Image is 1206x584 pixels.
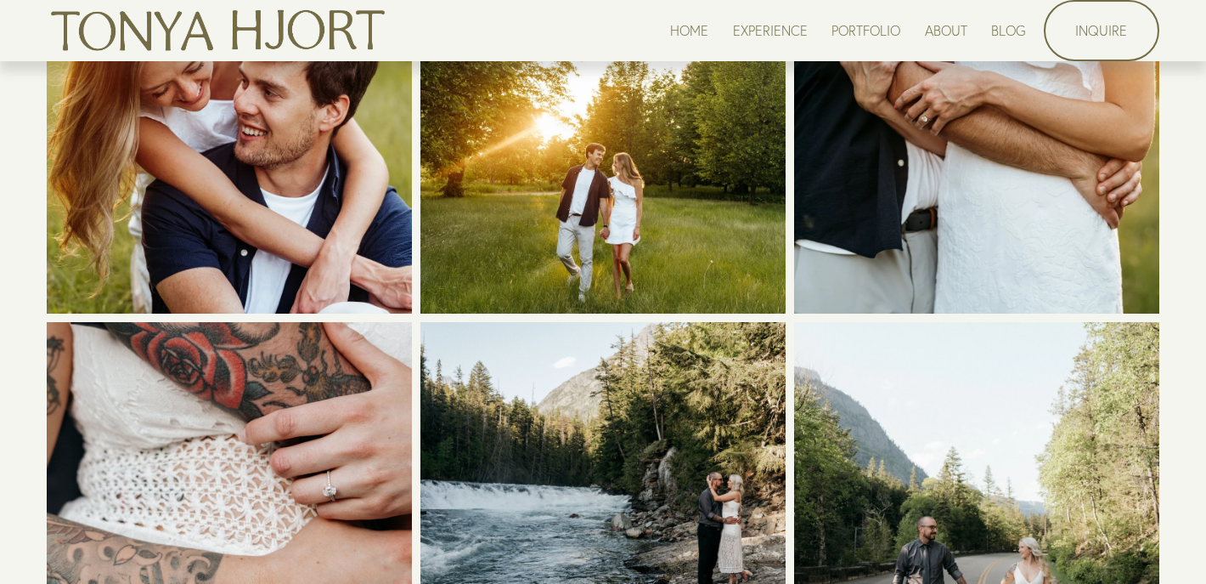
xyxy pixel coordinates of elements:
a: ABOUT [925,19,967,42]
a: PORTFOLIO [831,19,900,42]
a: BLOG [991,19,1026,42]
a: EXPERIENCE [733,19,808,42]
img: Tonya Hjort [47,3,388,59]
a: HOME [670,19,708,42]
